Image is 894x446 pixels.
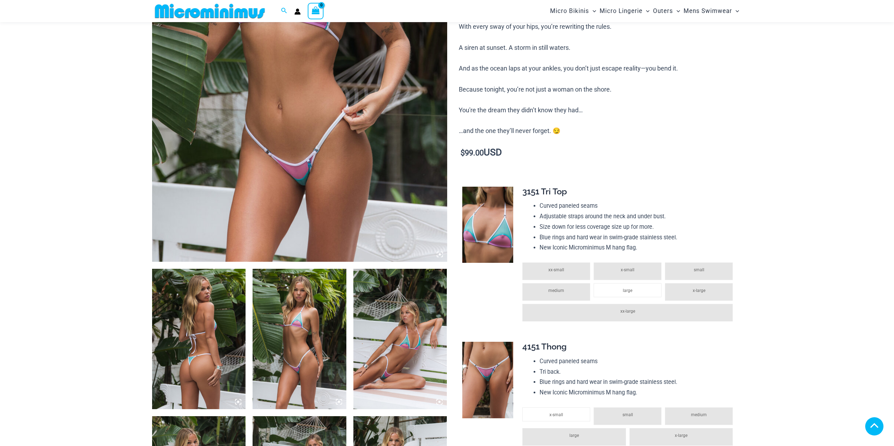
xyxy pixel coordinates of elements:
span: xx-large [620,309,635,314]
li: xx-large [522,304,733,321]
span: medium [548,288,564,293]
img: Escape Mode Candy 3151 Top 4151 Bottom [152,269,246,409]
span: Menu Toggle [642,2,650,20]
li: Blue rings and hard wear in swim-grade stainless steel. [540,377,736,387]
p: USD [459,147,742,158]
span: small [622,412,633,417]
li: xx-small [522,262,590,280]
span: Menu Toggle [732,2,739,20]
li: New Iconic Microminimus M hang flag. [540,387,736,398]
li: Curved paneled seams [540,201,736,211]
img: Escape Mode Candy 3151 Top [462,187,513,263]
a: OutersMenu ToggleMenu Toggle [651,2,682,20]
span: Outers [653,2,673,20]
li: medium [522,283,590,301]
span: $ [461,148,465,157]
li: x-small [594,262,661,280]
li: x-large [629,428,733,446]
a: View Shopping Cart, empty [308,3,324,19]
a: Mens SwimwearMenu ToggleMenu Toggle [682,2,741,20]
bdi: 99.00 [461,148,484,157]
span: Menu Toggle [589,2,596,20]
li: large [522,428,626,446]
span: 3151 Tri Top [522,186,567,197]
li: Blue rings and hard wear in swim-grade stainless steel. [540,232,736,243]
span: x-large [675,433,687,438]
img: Escape Mode Candy 4151 Bottom [462,342,513,418]
span: Micro Lingerie [600,2,642,20]
li: x-large [665,283,733,301]
nav: Site Navigation [547,1,742,21]
span: x-small [621,267,634,272]
a: Account icon link [294,8,301,15]
li: Tri back. [540,367,736,377]
li: large [594,283,661,297]
span: x-large [693,288,705,293]
span: small [694,267,704,272]
span: medium [691,412,707,417]
span: large [623,288,632,293]
li: Curved paneled seams [540,356,736,367]
span: 4151 Thong [522,341,567,352]
span: x-small [549,412,563,417]
img: Escape Mode Candy 3151 Top 4151 Bottom [253,269,346,409]
span: Mens Swimwear [684,2,732,20]
span: Menu Toggle [673,2,680,20]
span: Micro Bikinis [550,2,589,20]
a: Micro BikinisMenu ToggleMenu Toggle [548,2,598,20]
li: small [594,407,661,425]
img: Escape Mode Candy 3151 Top 4151 Bottom 08Escape Mode Candy 3151 Top 4151 Bottom [353,269,447,409]
img: MM SHOP LOGO FLAT [152,3,268,19]
li: x-small [522,407,590,421]
li: medium [665,407,733,425]
li: Adjustable straps around the neck and under bust. [540,211,736,222]
li: Size down for less coverage size up for more. [540,222,736,232]
li: small [665,262,733,280]
span: xx-small [548,267,564,272]
span: large [569,433,579,438]
a: Micro LingerieMenu ToggleMenu Toggle [598,2,651,20]
li: New Iconic Microminimus M hang flag. [540,242,736,253]
a: Search icon link [281,7,287,15]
